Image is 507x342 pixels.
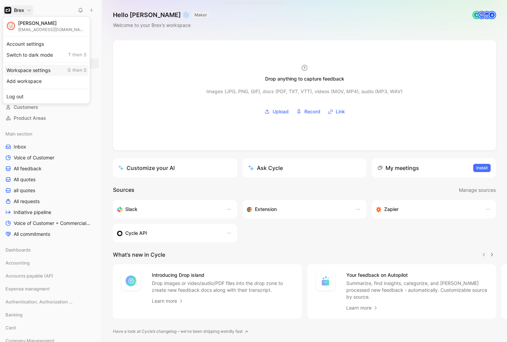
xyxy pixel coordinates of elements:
img: avatar [8,23,14,29]
div: Switch to dark mode [4,49,88,60]
span: G then S [68,67,86,73]
div: BrexBrex [3,16,90,104]
div: Add workspace [4,76,88,87]
div: Workspace settings [4,65,88,76]
div: Account settings [4,39,88,49]
div: Log out [4,91,88,102]
div: [PERSON_NAME] [18,20,86,26]
span: T then S [68,52,86,58]
div: [EMAIL_ADDRESS][DOMAIN_NAME] [18,27,86,32]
